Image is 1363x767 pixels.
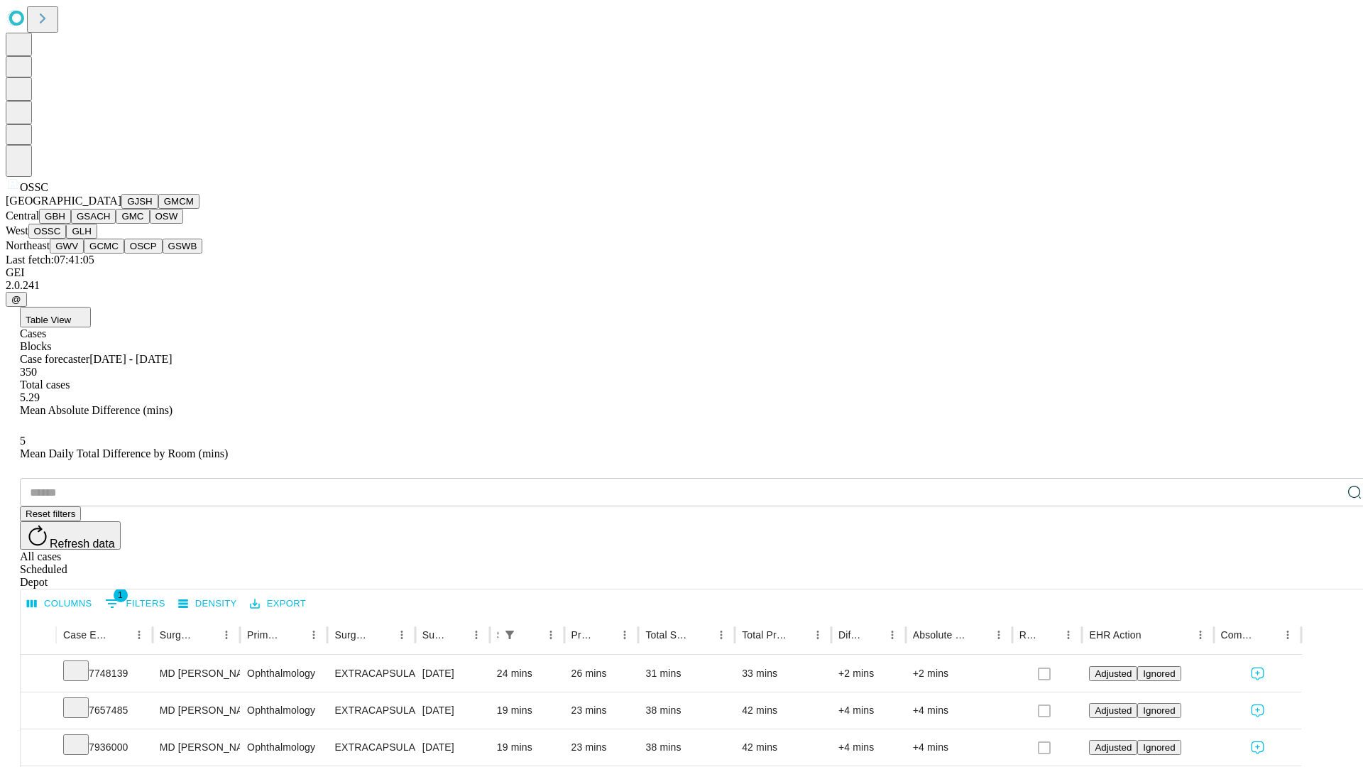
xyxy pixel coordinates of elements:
[89,353,172,365] span: [DATE] - [DATE]
[788,625,808,645] button: Sort
[121,194,158,209] button: GJSH
[158,194,199,209] button: GMCM
[160,629,195,641] div: Surgeon Name
[6,279,1357,292] div: 2.0.241
[28,736,49,761] button: Expand
[422,629,445,641] div: Surgery Date
[497,729,557,766] div: 19 mins
[247,729,320,766] div: Ophthalmology
[742,629,787,641] div: Total Predicted Duration
[1190,625,1210,645] button: Menu
[124,239,163,254] button: OSCP
[913,692,1005,729] div: +4 mins
[1143,705,1175,716] span: Ignored
[20,181,48,193] span: OSSC
[1095,705,1132,716] span: Adjusted
[63,629,108,641] div: Case Epic Id
[1137,703,1181,718] button: Ignored
[39,209,71,224] button: GBH
[1058,625,1078,645] button: Menu
[26,315,71,325] span: Table View
[422,729,483,766] div: [DATE]
[1089,629,1141,641] div: EHR Action
[838,629,861,641] div: Difference
[20,435,26,447] span: 5
[863,625,882,645] button: Sort
[882,625,902,645] button: Menu
[129,625,149,645] button: Menu
[571,629,594,641] div: Predicted In Room Duration
[6,210,39,222] span: Central
[1137,666,1181,681] button: Ignored
[1143,625,1163,645] button: Sort
[500,625,520,645] button: Show filters
[447,625,466,645] button: Sort
[1089,666,1137,681] button: Adjusted
[645,629,690,641] div: Total Scheduled Duration
[6,195,121,207] span: [GEOGRAPHIC_DATA]
[838,656,899,692] div: +2 mins
[645,692,728,729] div: 38 mins
[372,625,392,645] button: Sort
[497,692,557,729] div: 19 mins
[20,379,70,391] span: Total cases
[521,625,541,645] button: Sort
[742,656,824,692] div: 33 mins
[334,692,407,729] div: EXTRACAPSULAR CATARACT REMOVAL WITH [MEDICAL_DATA]
[1137,740,1181,755] button: Ignored
[497,629,498,641] div: Scheduled In Room Duration
[247,692,320,729] div: Ophthalmology
[23,593,96,615] button: Select columns
[6,266,1357,279] div: GEI
[500,625,520,645] div: 1 active filter
[615,625,635,645] button: Menu
[422,692,483,729] div: [DATE]
[28,662,49,687] button: Expand
[197,625,217,645] button: Sort
[114,588,128,602] span: 1
[497,656,557,692] div: 24 mins
[20,391,40,403] span: 5.29
[217,625,236,645] button: Menu
[28,699,49,724] button: Expand
[50,239,84,254] button: GWV
[334,629,370,641] div: Surgery Name
[116,209,149,224] button: GMC
[808,625,828,645] button: Menu
[742,692,824,729] div: 42 mins
[334,729,407,766] div: EXTRACAPSULAR CATARACT REMOVAL WITH [MEDICAL_DATA]
[66,224,97,239] button: GLH
[595,625,615,645] button: Sort
[63,692,146,729] div: 7657485
[645,656,728,692] div: 31 mins
[20,353,89,365] span: Case forecaster
[6,224,28,236] span: West
[63,729,146,766] div: 7936000
[541,625,561,645] button: Menu
[571,692,632,729] div: 23 mins
[163,239,203,254] button: GSWB
[422,656,483,692] div: [DATE]
[913,656,1005,692] div: +2 mins
[11,294,21,305] span: @
[6,239,50,251] span: Northeast
[1095,668,1132,679] span: Adjusted
[247,656,320,692] div: Ophthalmology
[304,625,324,645] button: Menu
[284,625,304,645] button: Sort
[63,656,146,692] div: 7748139
[102,592,169,615] button: Show filters
[20,521,121,550] button: Refresh data
[571,729,632,766] div: 23 mins
[1039,625,1058,645] button: Sort
[84,239,124,254] button: GCMC
[1019,629,1038,641] div: Resolved in EHR
[160,692,233,729] div: MD [PERSON_NAME] [PERSON_NAME]
[989,625,1009,645] button: Menu
[691,625,711,645] button: Sort
[1143,668,1175,679] span: Ignored
[1089,703,1137,718] button: Adjusted
[20,366,37,378] span: 350
[1143,742,1175,753] span: Ignored
[645,729,728,766] div: 38 mins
